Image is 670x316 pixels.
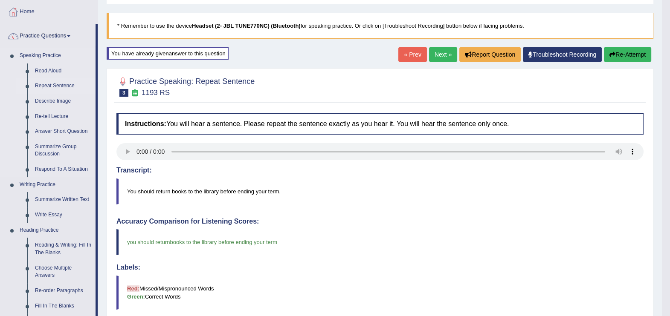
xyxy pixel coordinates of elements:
[31,94,96,109] a: Describe Image
[31,63,96,79] a: Read Aloud
[31,299,96,314] a: Fill In The Blanks
[131,89,139,97] small: Exam occurring question
[31,139,96,162] a: Summarize Group Discussion
[31,124,96,139] a: Answer Short Question
[116,167,644,174] h4: Transcript:
[459,47,521,62] button: Report Question
[16,48,96,63] a: Speaking Practice
[107,47,229,60] div: You have already given answer to this question
[604,47,651,62] button: Re-Attempt
[116,264,644,271] h4: Labels:
[116,75,255,97] h2: Practice Speaking: Repeat Sentence
[127,285,139,292] b: Red:
[127,293,145,300] b: Green:
[31,238,96,260] a: Reading & Writing: Fill In The Blanks
[127,239,170,245] span: you should return
[170,239,277,245] span: books to the library before ending your term
[31,283,96,299] a: Re-order Paragraphs
[119,89,128,97] span: 3
[31,78,96,94] a: Repeat Sentence
[16,177,96,192] a: Writing Practice
[31,207,96,223] a: Write Essay
[116,178,644,204] blockquote: You should return books to the library before ending your term.
[142,89,170,97] small: 1193 RS
[0,24,96,46] a: Practice Questions
[125,120,166,127] b: Instructions:
[31,109,96,124] a: Re-tell Lecture
[116,113,644,135] h4: You will hear a sentence. Please repeat the sentence exactly as you hear it. You will hear the se...
[107,13,653,39] blockquote: * Remember to use the device for speaking practice. Or click on [Troubleshoot Recording] button b...
[31,261,96,283] a: Choose Multiple Answers
[31,192,96,207] a: Summarize Written Text
[16,223,96,238] a: Reading Practice
[429,47,457,62] a: Next »
[31,162,96,177] a: Respond To A Situation
[192,23,301,29] b: Headset (2- JBL TUNE770NC) (Bluetooth)
[116,218,644,225] h4: Accuracy Comparison for Listening Scores:
[116,276,644,310] blockquote: Missed/Mispronounced Words Correct Words
[398,47,426,62] a: « Prev
[523,47,602,62] a: Troubleshoot Recording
